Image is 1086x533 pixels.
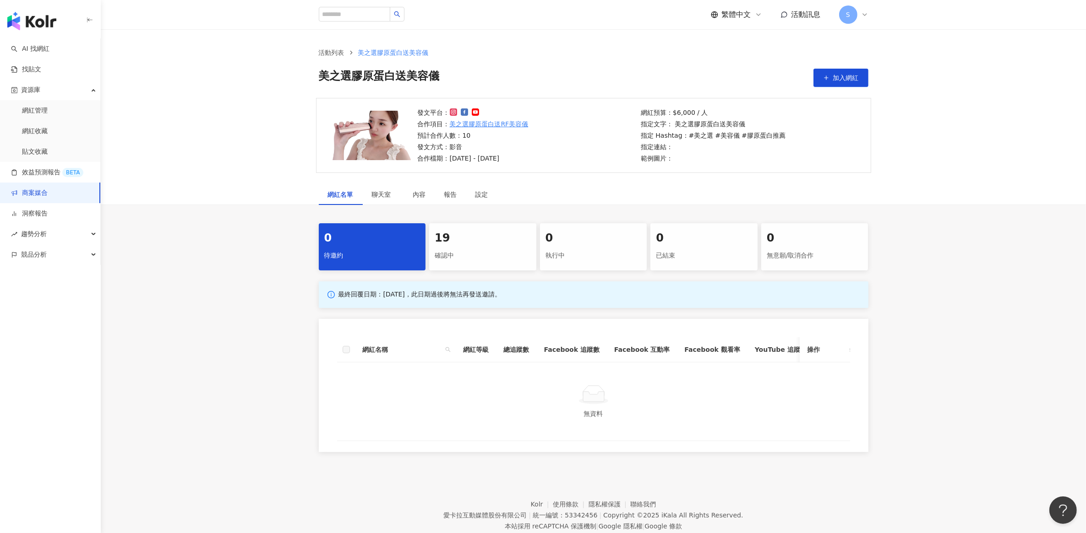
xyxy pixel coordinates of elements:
a: Google 隱私權 [599,522,643,530]
a: Kolr [531,501,553,508]
span: 資源庫 [21,80,40,100]
p: #美之選 [689,130,714,140]
span: | [599,511,601,519]
div: 無資料 [348,409,839,419]
div: 愛卡拉互動媒體股份有限公司 [443,511,527,519]
div: 網紅名單 [328,189,354,199]
a: 隱私權保護 [589,501,631,508]
a: 洞察報告 [11,209,48,218]
span: S [846,10,850,20]
th: Facebook 互動率 [607,337,677,362]
p: 指定文字： 美之選膠原蛋白送美容儀 [641,119,786,129]
div: 0 [656,231,752,246]
div: 待邀約 [324,248,420,264]
div: 確認中 [435,248,531,264]
th: Facebook 追蹤數 [537,337,607,362]
p: 發文平台： [418,108,529,118]
div: 執行中 [546,248,642,264]
a: 效益預測報告BETA [11,168,83,177]
iframe: Help Scout Beacon - Open [1049,496,1077,524]
span: rise [11,231,17,237]
div: 0 [546,231,642,246]
span: 加入網紅 [833,74,859,81]
div: 19 [435,231,531,246]
p: 範例圖片： [641,153,786,163]
img: 美之選膠原蛋白送RF美容儀 [326,111,415,160]
span: 本站採用 reCAPTCHA 保護機制 [505,521,682,532]
p: 指定連結： [641,142,786,152]
div: 報告 [444,189,457,199]
span: 趨勢分析 [21,224,47,244]
img: logo [7,12,56,30]
div: 統一編號：53342456 [533,511,597,519]
p: 發文方式：影音 [418,142,529,152]
span: search [394,11,400,17]
span: 美之選膠原蛋白送美容儀 [319,69,440,87]
div: 無意願/取消合作 [767,248,863,264]
a: 網紅收藏 [22,127,48,136]
div: 已結束 [656,248,752,264]
span: 網紅名稱 [363,345,442,355]
div: 0 [324,231,420,246]
a: Google 條款 [644,522,682,530]
div: 內容 [413,189,426,199]
span: 聊天室 [372,191,395,198]
a: 使用條款 [553,501,589,508]
th: 總追蹤數 [497,337,537,362]
th: 操作 [800,337,850,362]
div: Copyright © 2025 All Rights Reserved. [603,511,743,519]
th: YouTube 追蹤數 [748,337,814,362]
p: 最終回覆日期：[DATE]，此日期過後將無法再發送邀請。 [338,290,501,299]
a: 聯絡我們 [630,501,656,508]
p: 合作項目： [418,119,529,129]
div: 設定 [475,189,488,199]
div: 0 [767,231,863,246]
a: 美之選膠原蛋白送RF美容儀 [450,119,529,129]
a: 貼文收藏 [22,147,48,156]
th: 網紅等級 [456,337,497,362]
span: | [643,522,645,530]
p: 網紅預算：$6,000 / 人 [641,108,786,118]
span: 競品分析 [21,244,47,265]
a: 網紅管理 [22,106,48,115]
a: searchAI 找網紅 [11,44,49,54]
span: search [445,347,451,352]
a: 商案媒合 [11,188,48,198]
a: 活動列表 [317,48,346,58]
p: #膠原蛋白推薦 [742,130,786,140]
span: 繁體中文 [722,10,751,20]
a: iKala [661,511,677,519]
p: 指定 Hashtag： [641,130,786,140]
th: Facebook 觀看率 [677,337,747,362]
p: #美容儀 [715,130,740,140]
p: 預計合作人數：10 [418,130,529,140]
span: 美之選膠原蛋白送美容儀 [358,49,429,56]
button: 加入網紅 [813,69,868,87]
span: 活動訊息 [791,10,821,19]
span: | [596,522,599,530]
p: 合作檔期：[DATE] - [DATE] [418,153,529,163]
span: search [443,343,453,356]
span: info-circle [326,290,336,300]
a: 找貼文 [11,65,41,74]
span: | [529,511,531,519]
